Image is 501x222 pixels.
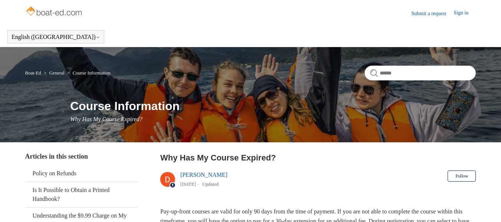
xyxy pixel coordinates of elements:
h1: Course Information [70,97,476,115]
li: Course Information [66,70,111,76]
img: Boat-Ed Help Center home page [25,4,84,19]
li: General [42,70,66,76]
li: Updated [202,181,218,187]
input: Search [365,66,476,80]
a: [PERSON_NAME] [180,172,227,178]
a: Sign in [454,9,476,18]
a: Course Information [73,70,111,76]
a: Boat-Ed [25,70,41,76]
a: General [49,70,65,76]
span: Why Has My Course Expired? [70,116,142,122]
a: Is It Possible to Obtain a Printed Handbook? [25,182,138,207]
a: Policy on Refunds [25,165,138,182]
button: English ([GEOGRAPHIC_DATA]) [11,34,100,40]
span: Articles in this section [25,153,88,160]
li: Boat-Ed [25,70,43,76]
h2: Why Has My Course Expired? [160,152,476,164]
button: Follow Article [448,170,476,182]
time: 03/01/2024, 14:27 [180,181,196,187]
a: Submit a request [411,10,454,17]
